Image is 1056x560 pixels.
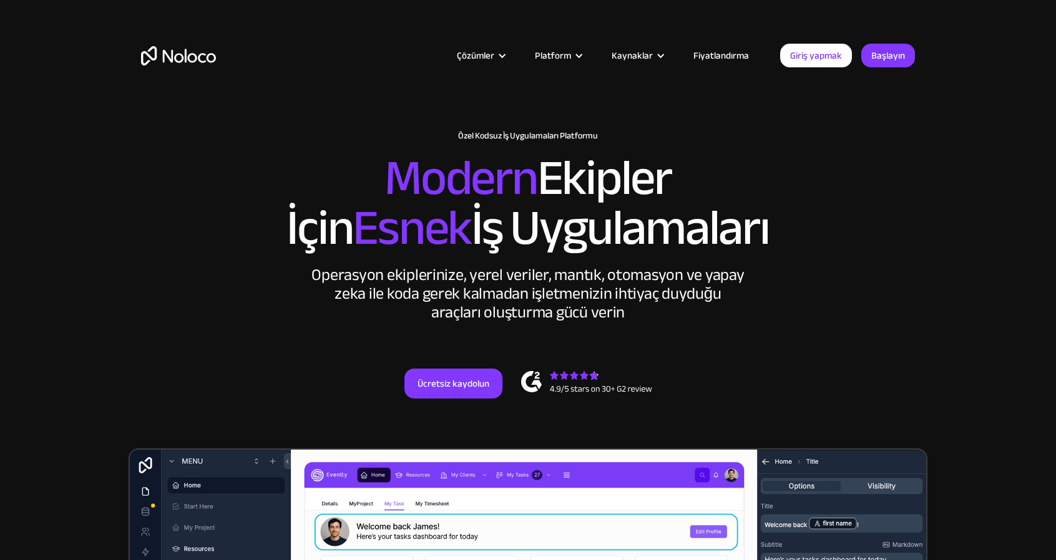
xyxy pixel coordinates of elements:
font: Kaynaklar [612,47,653,64]
a: Fiyatlandırma [678,47,765,64]
font: Giriş yapmak [790,47,842,64]
font: Özel Kodsuz İş Uygulamaları Platformu [458,127,598,144]
div: Çözümler [441,47,519,64]
div: Kaynaklar [596,47,678,64]
font: İçin [286,181,353,274]
font: Çözümler [457,47,494,64]
a: Giriş yapmak [780,44,852,67]
a: Başlayın [861,44,915,67]
font: Ücretsiz kaydolun [418,375,489,392]
font: Operasyon ekiplerinize, yerel veriler, mantık, otomasyon ve yapay zeka ile koda gerek kalmadan iş... [311,259,744,327]
font: Esnek [353,181,471,274]
font: Platform [535,47,571,64]
font: Başlayın [871,47,905,64]
font: Modern [384,132,537,224]
div: Platform [519,47,596,64]
font: Fiyatlandırma [693,47,749,64]
a: Ev [141,46,216,65]
font: Ekipler [537,132,672,224]
font: İş Uygulamaları [471,181,769,274]
a: Ücretsiz kaydolun [404,369,502,398]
